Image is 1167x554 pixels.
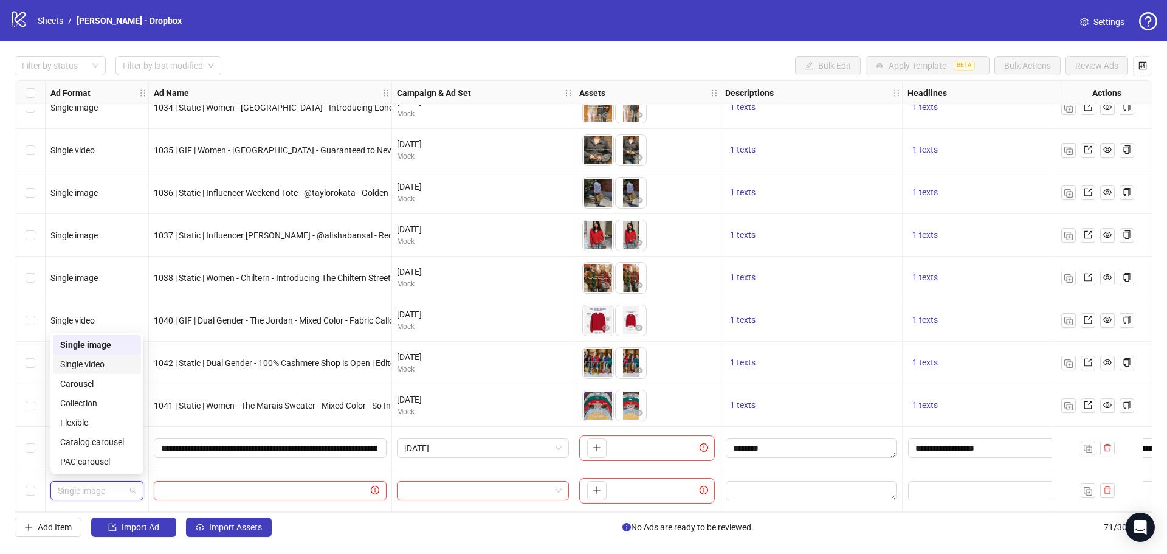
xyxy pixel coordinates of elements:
span: Single image [50,188,98,198]
img: Asset 1 [583,178,613,208]
span: export [1084,188,1092,196]
button: Configure table settings [1133,56,1152,75]
strong: Headlines [907,86,947,100]
span: export [1084,316,1092,324]
a: Settings [1070,12,1134,32]
button: Preview [599,193,613,208]
img: Asset 1 [583,390,613,421]
div: Resize Campaign & Ad Set column [571,81,574,105]
div: Mock [397,193,569,205]
div: Mock [397,364,569,375]
span: 1 texts [730,230,756,240]
button: Preview [632,279,646,293]
span: export [1084,145,1092,154]
img: Asset 2 [616,178,646,208]
button: 1 texts [907,271,943,285]
span: import [108,523,117,531]
span: eye [602,196,610,204]
img: Duplicate [1064,104,1073,113]
button: 1 texts [725,356,760,370]
span: eye [635,366,643,375]
span: Single video [50,145,95,155]
button: Preview [632,108,646,123]
button: 1 texts [907,185,943,200]
span: 1042 | Static | Dual Gender - 100% Cashmere Shop is Open | Editorial - In Studio | Text Overlay |... [154,358,631,368]
button: Add [587,438,607,458]
span: copy [1123,103,1131,111]
span: eye [635,324,643,332]
button: 1 texts [725,313,760,328]
span: eye [1103,103,1112,111]
span: holder [147,89,156,97]
span: eye [635,281,643,289]
span: 1 texts [730,272,756,282]
span: eye [602,153,610,162]
img: Duplicate [1084,487,1092,496]
div: Edit values [907,480,1079,501]
span: eye [602,366,610,375]
img: Asset 2 [616,263,646,293]
img: Duplicate [1064,359,1073,368]
button: 1 texts [907,100,943,115]
img: Asset 1 [583,348,613,378]
span: copy [1123,145,1131,154]
span: eye [635,238,643,247]
div: Mock [397,406,569,418]
button: Duplicate [1061,356,1076,370]
span: eye [635,409,643,417]
div: [DATE] [397,137,569,151]
img: Duplicate [1064,147,1073,155]
button: 1 texts [725,228,760,243]
div: [DATE] [397,180,569,193]
span: export [1084,103,1092,111]
button: Import Assets [186,518,272,537]
button: 1 texts [907,313,943,328]
button: Add [587,481,607,500]
button: Review Ads [1065,56,1128,75]
div: Resize Descriptions column [899,81,902,105]
button: Preview [632,406,646,421]
span: Add Item [38,522,72,532]
div: Resize Ad Name column [388,81,391,105]
img: Asset 1 [583,92,613,123]
span: copy [1123,188,1131,196]
div: Catalog carousel [53,432,141,452]
img: Asset 2 [616,92,646,123]
span: Single image [50,273,98,283]
span: eye [602,281,610,289]
div: Single video [53,355,141,374]
span: Import Ad [122,522,159,532]
button: Duplicate [1061,185,1076,200]
button: Duplicate [1061,228,1076,243]
span: 1 texts [912,358,938,367]
button: 1 texts [725,143,760,158]
span: eye [1103,188,1112,196]
span: setting [1080,18,1089,26]
button: 1 texts [907,398,943,413]
button: Preview [599,236,613,251]
span: 1040 | GIF | Dual Gender - The Jordan - Mixed Color - Fabric Callouts | Editorial - In Studio | T... [154,316,635,325]
button: 1 texts [907,228,943,243]
div: Carousel [53,374,141,393]
span: eye [1103,230,1112,239]
span: 1 texts [912,315,938,325]
div: Flexible [53,413,141,432]
span: No Ads are ready to be reviewed. [622,521,754,534]
img: Asset 2 [616,390,646,421]
button: Preview [632,236,646,251]
span: exclamation-circle [371,486,379,494]
span: 1 texts [730,358,756,367]
div: Carousel [60,377,134,390]
span: Single image [50,230,98,240]
span: eye [602,238,610,247]
span: export [1084,358,1092,367]
div: [DATE] [397,308,569,321]
span: eye [602,409,610,417]
span: 1041 | Static | Women - The Marais Sweater - Mixed Color - So Incredible Soft - Stacket Sweaters ... [154,401,754,410]
div: Edit values [725,480,897,501]
div: Select row 70 [15,427,46,469]
button: Duplicate [1081,483,1095,498]
div: Collection [53,393,141,413]
img: Asset 2 [616,135,646,165]
div: Single image [60,338,134,351]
